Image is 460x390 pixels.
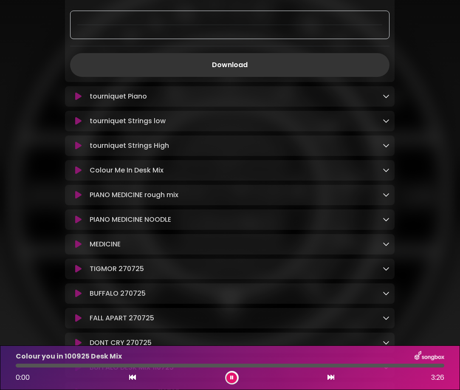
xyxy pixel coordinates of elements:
img: songbox-logo-white.png [415,351,444,362]
p: Colour Me In Desk Mix [90,165,164,175]
p: Colour you in 100925 Desk Mix [16,351,122,362]
p: DONT CRY 270725 [90,338,152,348]
p: TIGMOR 270725 [90,264,144,274]
p: tourniquet Strings High [90,141,169,151]
span: 0:00 [16,373,30,382]
p: MEDICINE [90,239,121,249]
a: Download [70,53,389,77]
p: PIANO MEDICINE rough mix [90,190,178,200]
span: 3:26 [431,373,444,383]
p: tourniquet Piano [90,91,147,102]
p: FALL APART 270725 [90,313,154,323]
p: PIANO MEDICINE NOODLE [90,215,171,225]
p: tourniquet Strings low [90,116,166,126]
p: BUFFALO 270725 [90,288,146,299]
